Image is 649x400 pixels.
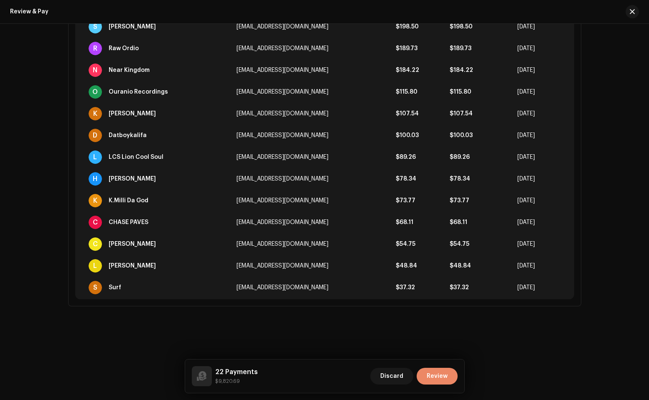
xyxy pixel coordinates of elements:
td: $68.11 [389,212,443,232]
td: K.Milli Da God [82,191,230,211]
td: Kyle Krone [82,104,230,124]
td: spencerboliou@gmail.com [230,17,389,37]
div: [DATE] [517,110,535,117]
td: Ouranio Recordings [82,82,230,102]
td: Raw Ordio [82,38,230,59]
div: [DATE] [517,132,535,139]
td: $37.32 [443,278,511,298]
span: Discard [380,368,403,385]
td: leviarrowevans@gmail.com [230,256,389,276]
td: $198.50 [389,17,443,37]
td: surflikesbeats@gmail.com [230,278,389,298]
div: [DATE] [517,176,535,182]
td: ouraniorecordings@gmail.com [230,82,389,102]
div: C [89,216,102,229]
div: K [89,194,102,207]
div: [DATE] [517,154,535,161]
div: L [89,150,102,164]
div: K [89,107,102,120]
div: [DATE] [517,23,535,30]
div: L [89,259,102,273]
td: Spencer Boliou [82,17,230,37]
td: CHASE PAVES [82,212,230,232]
td: Near Kingdom [82,60,230,80]
td: $54.75 [389,234,443,254]
td: Hal Walker [82,169,230,189]
div: S [89,20,102,33]
div: S [89,281,102,294]
div: Near Kingdom [109,67,150,74]
div: Levi Evans [109,262,156,269]
div: H [89,172,102,186]
td: $189.73 [389,38,443,59]
td: paypal@easysite.com [230,60,389,80]
h5: 22 Payments [215,367,258,377]
span: Review [427,368,448,385]
td: $68.11 [443,212,511,232]
td: $89.26 [443,147,511,167]
div: CHASE PAVES [109,219,148,226]
div: [DATE] [517,67,535,74]
div: Hal Walker [109,176,156,182]
td: Levi Evans [82,256,230,276]
div: Datboykalifa [109,132,147,139]
div: [DATE] [517,262,535,269]
div: K.Milli Da God [109,197,148,204]
td: $73.77 [443,191,511,211]
td: LCS Lion Cool Soul [82,147,230,167]
div: [DATE] [517,89,535,95]
td: $54.75 [443,234,511,254]
td: $78.34 [443,169,511,189]
td: k.millimusic@gmail.com [230,191,389,211]
td: $107.54 [389,104,443,124]
div: R [89,42,102,55]
td: cddingman2002@gmail.com [230,234,389,254]
td: $100.03 [443,125,511,145]
td: $189.73 [443,38,511,59]
td: Surf [82,278,230,298]
div: Ouranio Recordings [109,89,168,95]
button: Discard [370,368,413,385]
td: $37.32 [389,278,443,298]
td: $78.34 [389,169,443,189]
td: kylekrone@yahoo.com [230,104,389,124]
div: [DATE] [517,45,535,52]
td: $115.80 [389,82,443,102]
td: $198.50 [443,17,511,37]
small: 22 Payments [215,377,258,385]
div: [DATE] [517,284,535,291]
div: Kyle Krone [109,110,156,117]
td: $107.54 [443,104,511,124]
div: [DATE] [517,241,535,247]
div: Cort Dingman [109,241,156,247]
td: $115.80 [443,82,511,102]
div: C [89,237,102,251]
div: LCS Lion Cool Soul [109,154,163,161]
div: Spencer Boliou [109,23,156,30]
td: $89.26 [389,147,443,167]
div: D [89,129,102,142]
td: $100.03 [389,125,443,145]
div: [DATE] [517,197,535,204]
td: $48.84 [443,256,511,276]
td: dubarray@live.com.au [230,38,389,59]
td: $73.77 [389,191,443,211]
div: N [89,64,102,77]
div: Raw Ordio [109,45,139,52]
td: $184.22 [389,60,443,80]
div: O [89,85,102,99]
td: $184.22 [443,60,511,80]
div: [DATE] [517,219,535,226]
td: halwalker@mac.com [230,169,389,189]
td: keats155@gmail.com [230,125,389,145]
div: Surf [109,284,121,291]
td: chasepaves@gmail.com [230,212,389,232]
td: Cort Dingman [82,234,230,254]
button: Review [417,368,458,385]
td: $48.84 [389,256,443,276]
td: Datboykalifa [82,125,230,145]
div: Review & Pay [10,8,48,15]
td: lcslioncoolsoul@gmail.com [230,147,389,167]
